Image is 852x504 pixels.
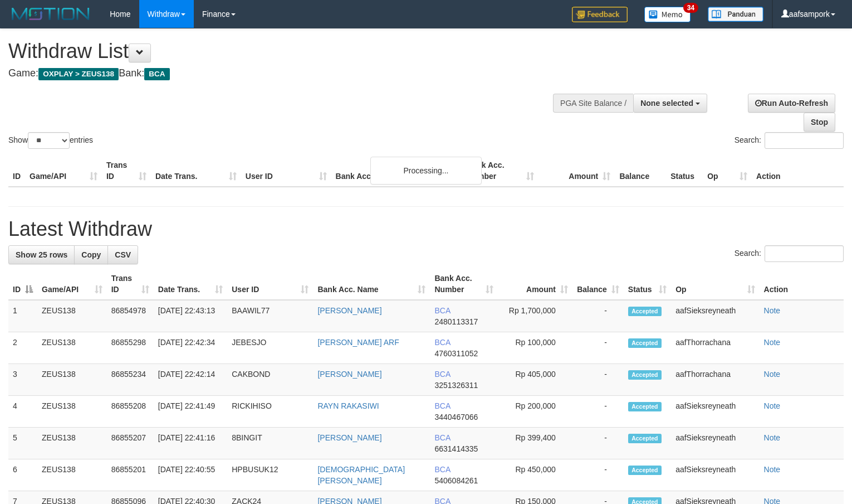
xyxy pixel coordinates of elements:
span: BCA [434,306,450,315]
th: Bank Acc. Number [462,155,538,187]
a: Show 25 rows [8,245,75,264]
td: [DATE] 22:42:34 [154,332,227,364]
span: Copy 3440467066 to clipboard [434,413,478,421]
td: - [572,428,624,459]
h1: Latest Withdraw [8,218,844,240]
a: Note [764,306,781,315]
th: ID [8,155,25,187]
th: Trans ID: activate to sort column ascending [107,268,154,300]
img: panduan.png [708,7,763,22]
img: Button%20Memo.svg [644,7,691,22]
td: 8BINGIT [227,428,313,459]
th: User ID [241,155,331,187]
th: Op: activate to sort column ascending [671,268,759,300]
span: Copy 4760311052 to clipboard [434,349,478,358]
td: aafSieksreyneath [671,428,759,459]
td: ZEUS138 [37,300,107,332]
th: Date Trans.: activate to sort column ascending [154,268,227,300]
td: - [572,332,624,364]
td: aafThorrachana [671,364,759,396]
a: Copy [74,245,108,264]
div: Processing... [370,157,482,185]
th: Action [760,268,844,300]
span: Accepted [628,307,662,316]
td: - [572,300,624,332]
td: 4 [8,396,37,428]
th: Action [752,155,844,187]
a: [PERSON_NAME] [317,306,381,315]
td: Rp 200,000 [498,396,572,428]
td: aafSieksreyneath [671,459,759,491]
td: 86855207 [107,428,154,459]
th: ID: activate to sort column descending [8,268,37,300]
label: Search: [735,245,844,262]
td: 86855201 [107,459,154,491]
a: Note [764,433,781,442]
td: [DATE] 22:43:13 [154,300,227,332]
td: [DATE] 22:41:16 [154,428,227,459]
a: Note [764,338,781,347]
td: aafSieksreyneath [671,396,759,428]
a: Note [764,465,781,474]
td: Rp 405,000 [498,364,572,396]
a: [DEMOGRAPHIC_DATA][PERSON_NAME] [317,465,405,485]
span: Show 25 rows [16,250,67,259]
th: Balance: activate to sort column ascending [572,268,624,300]
th: Game/API [25,155,102,187]
td: RICKIHISO [227,396,313,428]
a: [PERSON_NAME] ARF [317,338,399,347]
span: Copy 5406084261 to clipboard [434,476,478,485]
span: BCA [434,370,450,379]
td: ZEUS138 [37,396,107,428]
td: Rp 399,400 [498,428,572,459]
a: Note [764,370,781,379]
th: Bank Acc. Name: activate to sort column ascending [313,268,430,300]
th: Status [666,155,703,187]
span: Copy 3251326311 to clipboard [434,381,478,390]
span: Copy [81,250,101,259]
td: - [572,396,624,428]
span: Accepted [628,338,662,348]
th: Bank Acc. Name [331,155,463,187]
td: CAKBOND [227,364,313,396]
label: Show entries [8,132,93,149]
td: ZEUS138 [37,428,107,459]
th: Amount [538,155,615,187]
td: ZEUS138 [37,332,107,364]
th: Balance [615,155,666,187]
td: 86855208 [107,396,154,428]
td: 1 [8,300,37,332]
h4: Game: Bank: [8,68,557,79]
div: PGA Site Balance / [553,94,633,113]
td: 86855298 [107,332,154,364]
span: BCA [434,401,450,410]
td: 3 [8,364,37,396]
td: 86855234 [107,364,154,396]
span: BCA [144,68,169,80]
a: [PERSON_NAME] [317,370,381,379]
span: None selected [640,99,693,108]
span: Accepted [628,466,662,475]
label: Search: [735,132,844,149]
span: BCA [434,433,450,442]
td: - [572,364,624,396]
a: Note [764,401,781,410]
span: Accepted [628,370,662,380]
td: Rp 1,700,000 [498,300,572,332]
td: [DATE] 22:42:14 [154,364,227,396]
th: Game/API: activate to sort column ascending [37,268,107,300]
span: CSV [115,250,131,259]
td: 5 [8,428,37,459]
span: Accepted [628,402,662,411]
th: Status: activate to sort column ascending [624,268,671,300]
td: [DATE] 22:40:55 [154,459,227,491]
span: BCA [434,338,450,347]
td: ZEUS138 [37,459,107,491]
input: Search: [765,132,844,149]
th: Amount: activate to sort column ascending [498,268,572,300]
th: Trans ID [102,155,151,187]
td: 6 [8,459,37,491]
a: Run Auto-Refresh [748,94,835,113]
a: [PERSON_NAME] [317,433,381,442]
td: JEBESJO [227,332,313,364]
